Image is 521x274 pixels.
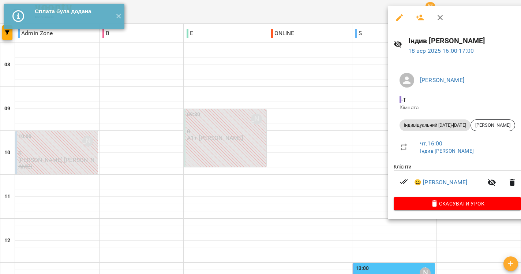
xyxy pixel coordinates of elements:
[400,122,471,129] span: Індивідуальний [DATE]-[DATE]
[400,177,408,186] svg: Візит сплачено
[394,163,521,197] ul: Клієнти
[414,178,467,187] a: 😀 [PERSON_NAME]
[394,197,521,210] button: Скасувати Урок
[471,122,515,129] span: [PERSON_NAME]
[420,77,464,84] a: [PERSON_NAME]
[35,7,110,15] div: Сплата була додана
[400,199,515,208] span: Скасувати Урок
[471,119,515,131] div: [PERSON_NAME]
[420,148,474,154] a: Індив [PERSON_NAME]
[408,47,474,54] a: 18 вер 2025 16:00-17:00
[408,35,521,47] h6: Індив [PERSON_NAME]
[400,104,515,111] p: Кімната
[420,140,442,147] a: чт , 16:00
[400,96,408,103] span: - T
